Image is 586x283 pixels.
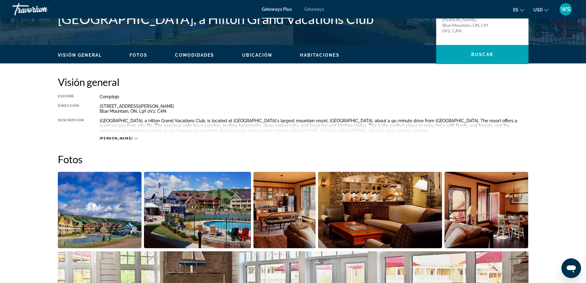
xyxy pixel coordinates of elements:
[58,172,142,249] button: Open full-screen image slider
[304,7,324,12] a: Getaways
[130,53,148,58] span: Fotos
[242,53,273,58] span: Ubicación
[513,7,518,12] span: es
[58,94,84,99] div: Escribe
[175,53,214,58] span: Comodidades
[242,52,273,58] button: Ubicación
[561,258,581,278] iframe: Botón para iniciar la ventana de mensajería
[100,118,528,133] div: [GEOGRAPHIC_DATA], a Hilton Grand Vacations Club, is located at [GEOGRAPHIC_DATA]'s largest mount...
[58,52,102,58] button: Visión general
[561,6,570,12] span: WS
[300,53,339,58] span: Habitaciones
[175,52,214,58] button: Comodidades
[58,104,84,114] div: Dirección
[513,5,524,14] button: Change language
[444,172,528,249] button: Open full-screen image slider
[100,136,133,140] span: [PERSON_NAME]
[300,52,339,58] button: Habitaciones
[100,136,138,141] button: [PERSON_NAME]
[58,153,528,165] h2: Fotos
[58,53,102,58] span: Visión general
[100,104,528,114] div: [STREET_ADDRESS][PERSON_NAME] Blue Mountain, ON, L9Y 0V2, CAN
[471,52,493,57] span: Buscar
[253,172,316,249] button: Open full-screen image slider
[144,172,251,249] button: Open full-screen image slider
[262,7,292,12] a: Getaways Plus
[436,45,528,64] button: Buscar
[100,94,528,99] div: Complejo
[58,76,528,88] h2: Visión general
[318,172,442,249] button: Open full-screen image slider
[533,7,543,12] span: USD
[58,118,84,133] div: Descripción
[558,3,574,16] button: User Menu
[442,11,492,34] p: [STREET_ADDRESS][PERSON_NAME] Blue Mountain, ON, L9Y 0V2, CAN
[130,52,148,58] button: Fotos
[58,11,430,27] h1: [GEOGRAPHIC_DATA], a Hilton Grand Vacations Club
[12,1,74,17] a: Travorium
[533,5,548,14] button: Change currency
